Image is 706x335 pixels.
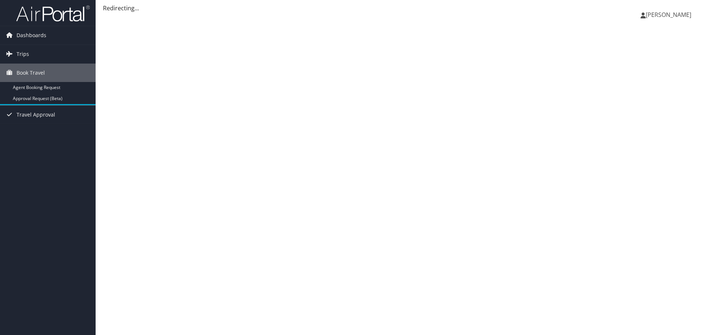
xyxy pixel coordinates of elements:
span: Dashboards [17,26,46,44]
span: Travel Approval [17,106,55,124]
div: Redirecting... [103,4,699,13]
span: Trips [17,45,29,63]
img: airportal-logo.png [16,5,90,22]
span: [PERSON_NAME] [646,11,691,19]
span: Book Travel [17,64,45,82]
a: [PERSON_NAME] [641,4,699,26]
